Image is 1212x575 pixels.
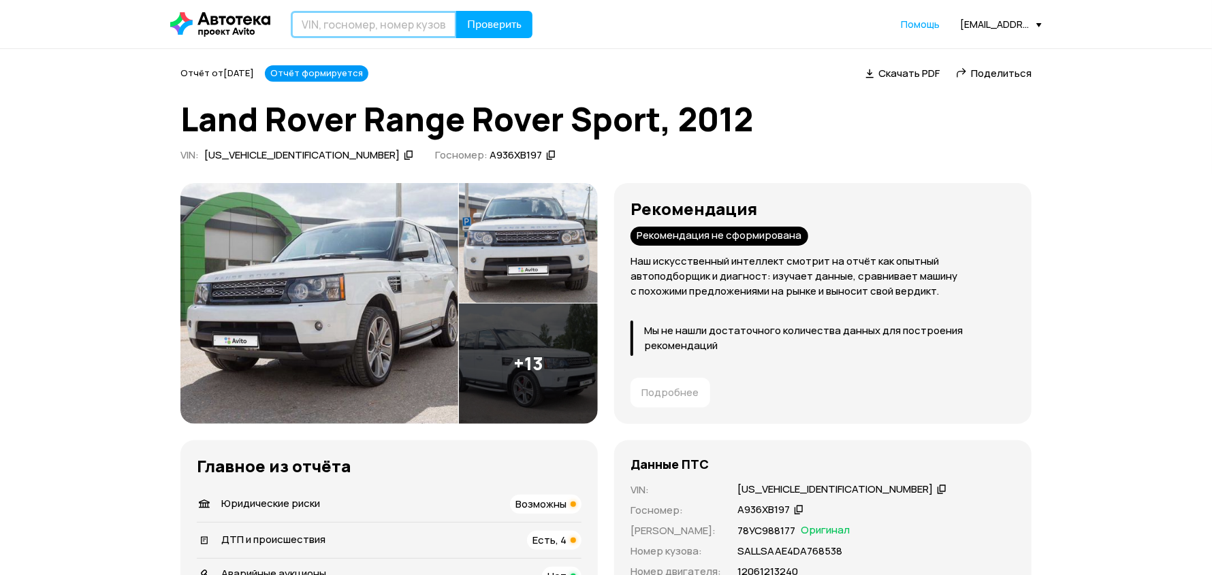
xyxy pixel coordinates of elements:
span: Скачать PDF [878,66,940,80]
div: Рекомендация не сформирована [631,227,808,246]
a: Скачать PDF [865,66,940,80]
input: VIN, госномер, номер кузова [291,11,457,38]
span: Госномер: [435,148,488,162]
span: ДТП и происшествия [221,532,325,546]
p: 78УС988177 [737,523,795,538]
h3: Рекомендация [631,199,1015,218]
div: А936ХВ197 [490,148,542,163]
div: [US_VEHICLE_IDENTIFICATION_NUMBER] [204,148,400,163]
p: Номер кузова : [631,544,721,559]
h1: Land Rover Range Rover Sport, 2012 [180,101,1032,137]
div: Отчёт формируется [265,65,368,82]
a: Поделиться [956,66,1032,80]
div: [EMAIL_ADDRESS][DOMAIN_NAME] [960,18,1042,31]
p: VIN : [631,482,721,497]
span: Возможны [515,497,567,511]
p: Госномер : [631,503,721,518]
span: Проверить [467,19,522,30]
div: А936ХВ197 [737,503,790,517]
span: Отчёт от [DATE] [180,67,254,79]
h4: Данные ПТС [631,457,709,472]
span: Оригинал [801,523,850,538]
span: VIN : [180,148,199,162]
a: Помощь [901,18,940,31]
span: Поделиться [971,66,1032,80]
p: [PERSON_NAME] : [631,523,721,538]
p: Мы не нашли достаточного количества данных для построения рекомендаций [644,323,1015,353]
p: Наш искусственный интеллект смотрит на отчёт как опытный автоподборщик и диагност: изучает данные... [631,254,1015,299]
span: Юридические риски [221,496,320,510]
h3: Главное из отчёта [197,457,581,476]
span: Есть, 4 [532,533,567,547]
p: SАLLSААЕ4DА768538 [737,544,842,559]
button: Проверить [456,11,532,38]
div: [US_VEHICLE_IDENTIFICATION_NUMBER] [737,482,933,497]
